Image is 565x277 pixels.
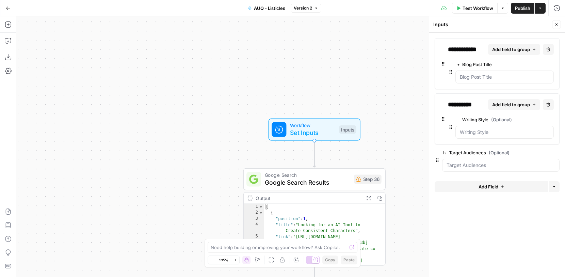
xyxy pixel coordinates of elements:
[492,46,530,53] span: Add field to group
[339,125,356,134] div: Inputs
[254,5,285,12] span: AUQ - Listicles
[244,216,264,222] div: 3
[243,168,386,266] div: Google SearchGoogle Search ResultsStep 36Output[ { "position":1, "title":"Looking for an AI Tool ...
[455,61,515,68] label: Blog Post Title
[258,210,263,216] span: Toggle code folding, rows 2 through 30
[452,3,497,14] button: Test Workflow
[488,44,540,55] button: Add field to group
[479,183,498,190] span: Add Field
[290,122,336,129] span: Workflow
[313,141,316,167] g: Edge from start to step_36
[322,256,338,264] button: Copy
[291,4,321,13] button: Version 2
[244,234,264,258] div: 5
[244,204,264,210] div: 1
[219,257,228,263] span: 135%
[244,3,289,14] button: AUQ - Listicles
[492,101,530,108] span: Add field to group
[442,149,521,156] label: Target Audiences
[265,178,350,187] span: Google Search Results
[244,222,264,234] div: 4
[489,149,510,156] span: (Optional)
[435,181,548,192] button: Add Field
[343,257,355,263] span: Paste
[455,116,515,123] label: Writing Style
[515,5,530,12] span: Publish
[243,119,386,141] div: WorkflowSet InputsInputs
[511,3,534,14] button: Publish
[460,129,549,136] input: Writing Style
[447,162,555,169] input: Target Audiences
[325,257,335,263] span: Copy
[294,5,312,11] span: Version 2
[290,128,336,137] span: Set Inputs
[488,99,540,110] button: Add field to group
[463,5,493,12] span: Test Workflow
[244,210,264,216] div: 2
[341,256,357,264] button: Paste
[460,74,549,80] input: Blog Post Title
[256,195,360,202] div: Output
[354,174,382,184] div: Step 36
[258,204,263,210] span: Toggle code folding, rows 1 through 31
[265,171,350,179] span: Google Search
[433,21,550,28] div: Inputs
[491,116,512,123] span: (Optional)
